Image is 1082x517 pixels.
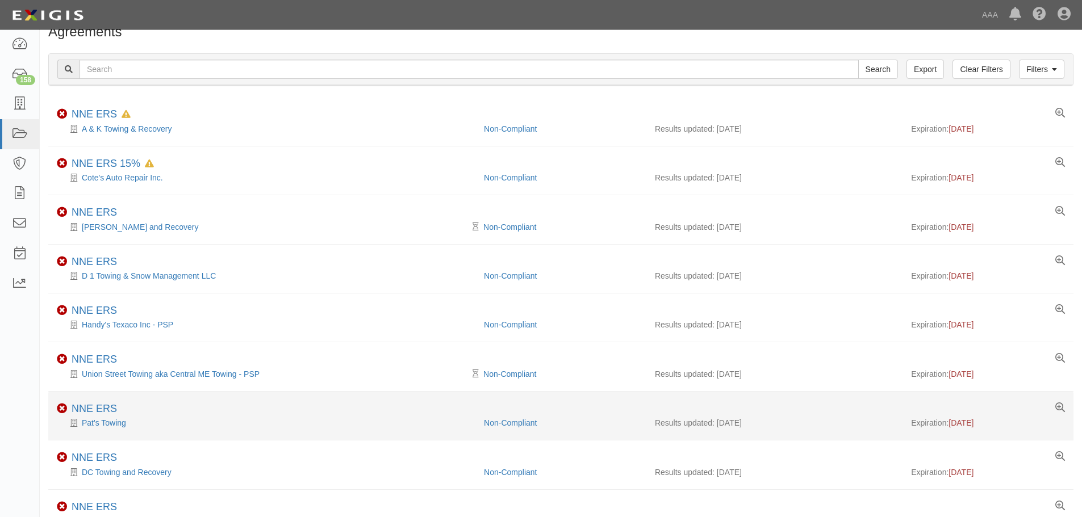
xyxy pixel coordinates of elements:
div: Expiration: [911,123,1065,134]
a: View results summary [1055,452,1065,462]
div: D 1 Towing & Snow Management LLC [57,270,475,281]
a: View results summary [1055,256,1065,266]
a: A & K Towing & Recovery [82,124,172,133]
div: NNE ERS [72,501,117,514]
a: Cote's Auto Repair Inc. [82,173,163,182]
div: Expiration: [911,172,1065,183]
a: NNE ERS [72,305,117,316]
div: A & K Towing & Recovery [57,123,475,134]
a: DC Towing and Recovery [82,468,172,477]
i: Non-Compliant [57,452,67,463]
div: Results updated: [DATE] [655,417,894,428]
a: Non-Compliant [484,271,537,280]
i: In Default since 09/01/2025 [122,111,131,119]
span: [DATE] [949,173,974,182]
a: Filters [1019,60,1064,79]
span: [DATE] [949,418,974,427]
div: Results updated: [DATE] [655,123,894,134]
a: D 1 Towing & Snow Management LLC [82,271,216,280]
a: NNE ERS [72,354,117,365]
i: Non-Compliant [57,207,67,217]
i: In Default since 09/27/2025 [145,160,154,168]
div: Expiration: [911,270,1065,281]
a: View results summary [1055,403,1065,413]
a: View results summary [1055,108,1065,119]
a: Non-Compliant [484,418,537,427]
span: [DATE] [949,222,974,232]
div: NNE ERS [72,403,117,415]
a: NNE ERS [72,452,117,463]
i: Non-Compliant [57,158,67,169]
div: Cote's Auto Repair Inc. [57,172,475,183]
i: Non-Compliant [57,403,67,414]
a: Clear Filters [953,60,1010,79]
span: [DATE] [949,369,974,379]
div: Union Street Towing aka Central ME Towing - PSP [57,368,475,380]
div: Expiration: [911,466,1065,478]
div: Trahan Towing and Recovery [57,221,475,233]
a: Non-Compliant [484,468,537,477]
div: Results updated: [DATE] [655,368,894,380]
i: Non-Compliant [57,257,67,267]
a: Non-Compliant [484,320,537,329]
i: Non-Compliant [57,502,67,512]
a: [PERSON_NAME] and Recovery [82,222,198,232]
a: View results summary [1055,305,1065,315]
img: logo-5460c22ac91f19d4615b14bd174203de0afe785f0fc80cf4dbbc73dc1793850b.png [9,5,87,26]
div: Handy's Texaco Inc - PSP [57,319,475,330]
div: NNE ERS [72,305,117,317]
div: NNE ERS [72,452,117,464]
i: Non-Compliant [57,354,67,364]
div: DC Towing and Recovery [57,466,475,478]
span: [DATE] [949,468,974,477]
div: Results updated: [DATE] [655,172,894,183]
a: Non-Compliant [484,173,537,182]
a: NNE ERS [72,403,117,414]
i: Help Center - Complianz [1033,8,1046,22]
i: Non-Compliant [57,109,67,119]
div: NNE ERS [72,256,117,268]
a: View results summary [1055,207,1065,217]
input: Search [858,60,898,79]
i: Pending Review [473,223,479,231]
a: NNE ERS 15% [72,158,140,169]
div: Pat's Towing [57,417,475,428]
a: Non-Compliant [483,369,536,379]
div: Expiration: [911,368,1065,380]
a: NNE ERS [72,501,117,512]
a: Non-Compliant [483,222,536,232]
span: [DATE] [949,320,974,329]
a: View results summary [1055,158,1065,168]
a: NNE ERS [72,256,117,267]
div: NNE ERS [72,207,117,219]
a: NNE ERS [72,108,117,120]
a: Non-Compliant [484,124,537,133]
a: Pat's Towing [82,418,126,427]
div: NNE ERS [72,354,117,366]
div: NNE ERS [72,108,131,121]
div: Results updated: [DATE] [655,466,894,478]
input: Search [80,60,859,79]
span: [DATE] [949,271,974,280]
div: Results updated: [DATE] [655,221,894,233]
div: Expiration: [911,221,1065,233]
div: Expiration: [911,417,1065,428]
a: Handy's Texaco Inc - PSP [82,320,173,329]
h1: Agreements [48,24,1073,39]
a: View results summary [1055,501,1065,511]
div: Results updated: [DATE] [655,270,894,281]
span: [DATE] [949,124,974,133]
a: NNE ERS [72,207,117,218]
div: NNE ERS 15% [72,158,154,170]
a: View results summary [1055,354,1065,364]
a: Union Street Towing aka Central ME Towing - PSP [82,369,260,379]
i: Pending Review [473,370,479,378]
a: AAA [976,3,1004,26]
div: Expiration: [911,319,1065,330]
div: 158 [16,75,35,85]
div: Results updated: [DATE] [655,319,894,330]
i: Non-Compliant [57,305,67,316]
a: Export [906,60,944,79]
